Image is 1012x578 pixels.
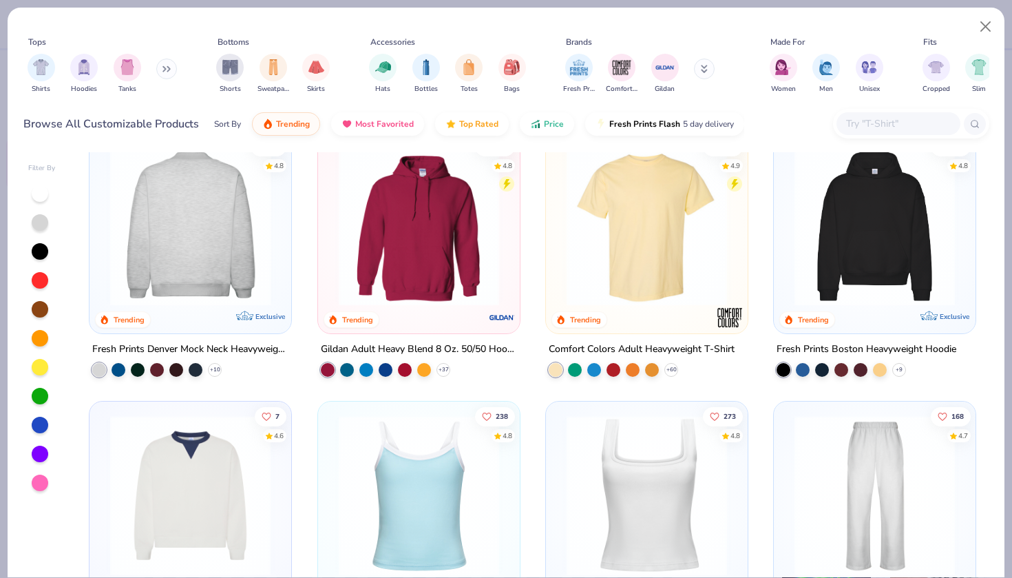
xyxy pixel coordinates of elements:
div: Filter By [28,163,56,174]
div: filter for Men [812,54,840,94]
div: filter for Skirts [302,54,330,94]
div: Fits [923,36,937,48]
span: Fresh Prints [563,84,595,94]
button: Like [474,407,514,426]
button: filter button [302,54,330,94]
img: df5250ff-6f61-4206-a12c-24931b20f13c [788,415,962,576]
span: Bags [504,84,520,94]
img: a25d9891-da96-49f3-a35e-76288174bf3a [332,415,506,576]
img: Cropped Image [928,59,944,75]
img: Hats Image [375,59,391,75]
button: filter button [651,54,679,94]
button: Like [251,136,286,156]
button: filter button [498,54,526,94]
span: Fresh Prints Flash [609,118,680,130]
button: filter button [856,54,883,94]
span: Most Favorited [355,118,414,130]
div: filter for Fresh Prints [563,54,595,94]
div: filter for Bags [498,54,526,94]
div: filter for Tanks [114,54,141,94]
span: Exclusive [940,312,969,321]
div: 4.7 [958,431,968,442]
button: Trending [252,112,320,136]
img: Comfort Colors Image [611,57,632,78]
button: filter button [965,54,993,94]
img: Bags Image [504,59,519,75]
span: + 37 [438,366,448,374]
img: Skirts Image [308,59,324,75]
div: 4.9 [730,161,740,171]
img: Comfort Colors logo [716,304,744,331]
img: flash.gif [595,118,607,130]
div: 4.8 [502,161,512,171]
span: + 60 [666,366,676,374]
img: most_fav.gif [341,118,352,130]
div: filter for Women [770,54,797,94]
span: Trending [276,118,310,130]
div: Sort By [214,118,241,130]
span: Totes [461,84,478,94]
div: Browse All Customizable Products [23,116,199,132]
button: Like [703,136,743,156]
span: + 9 [896,366,903,374]
span: Slim [972,84,986,94]
button: filter button [70,54,98,94]
span: Bottles [414,84,438,94]
span: Men [819,84,833,94]
div: filter for Slim [965,54,993,94]
span: Hoodies [71,84,97,94]
img: trending.gif [262,118,273,130]
span: 238 [495,413,507,420]
button: Most Favorited [331,112,424,136]
img: Slim Image [971,59,987,75]
span: Gildan [655,84,675,94]
button: filter button [257,54,289,94]
img: 029b8af0-80e6-406f-9fdc-fdf898547912 [560,145,734,306]
button: filter button [923,54,950,94]
span: Hats [375,84,390,94]
span: 273 [724,413,736,420]
div: filter for Gildan [651,54,679,94]
button: filter button [216,54,244,94]
button: filter button [114,54,141,94]
img: Gildan Image [655,57,675,78]
button: filter button [812,54,840,94]
span: Shorts [220,84,241,94]
span: Price [544,118,564,130]
button: Like [474,136,514,156]
img: Tanks Image [120,59,135,75]
div: filter for Bottles [412,54,440,94]
button: filter button [455,54,483,94]
span: Unisex [859,84,880,94]
button: filter button [369,54,397,94]
span: + 10 [210,366,220,374]
img: Sweatpants Image [266,59,281,75]
span: Shirts [32,84,50,94]
span: 5 day delivery [683,116,734,132]
div: Gildan Adult Heavy Blend 8 Oz. 50/50 Hooded Sweatshirt [321,341,517,358]
span: Skirts [307,84,325,94]
img: Fresh Prints Image [569,57,589,78]
button: filter button [28,54,55,94]
span: Sweatpants [257,84,289,94]
img: 91acfc32-fd48-4d6b-bdad-a4c1a30ac3fc [788,145,962,306]
span: Top Rated [459,118,498,130]
img: Men Image [819,59,834,75]
div: Brands [566,36,592,48]
input: Try "T-Shirt" [845,116,951,132]
img: Shorts Image [222,59,238,75]
button: Fresh Prints Flash5 day delivery [585,112,744,136]
button: Like [255,407,286,426]
span: 168 [951,413,964,420]
img: Women Image [775,59,791,75]
div: Made For [770,36,805,48]
img: 01756b78-01f6-4cc6-8d8a-3c30c1a0c8ac [332,145,506,306]
div: filter for Shirts [28,54,55,94]
button: Close [973,14,999,40]
div: filter for Shorts [216,54,244,94]
img: Totes Image [461,59,476,75]
button: Like [931,136,971,156]
img: Bottles Image [419,59,434,75]
div: Tops [28,36,46,48]
button: Top Rated [435,112,509,136]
